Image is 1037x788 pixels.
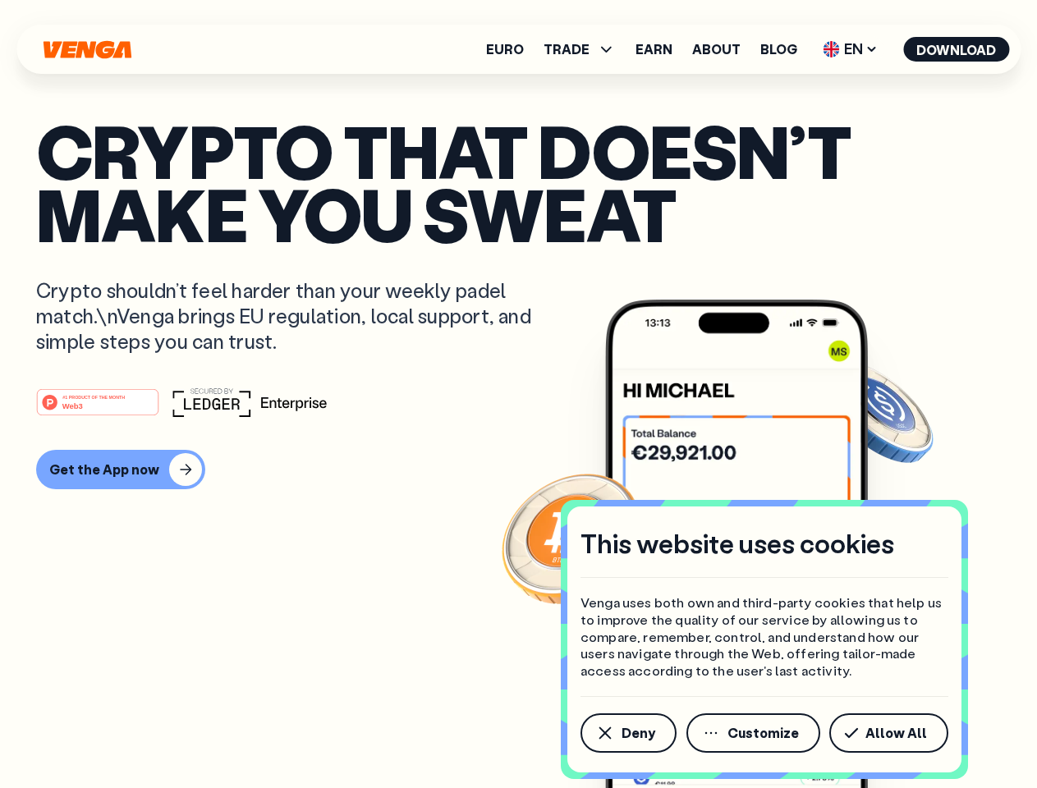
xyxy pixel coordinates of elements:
p: Crypto shouldn’t feel harder than your weekly padel match.\nVenga brings EU regulation, local sup... [36,277,555,355]
svg: Home [41,40,133,59]
a: About [692,43,741,56]
h4: This website uses cookies [580,526,894,561]
a: Blog [760,43,797,56]
a: Earn [636,43,672,56]
button: Customize [686,713,820,753]
tspan: #1 PRODUCT OF THE MONTH [62,394,125,399]
span: TRADE [544,43,590,56]
a: Get the App now [36,450,1001,489]
a: Euro [486,43,524,56]
img: USDC coin [819,353,937,471]
p: Crypto that doesn’t make you sweat [36,119,1001,245]
button: Allow All [829,713,948,753]
a: #1 PRODUCT OF THE MONTHWeb3 [36,398,159,419]
p: Venga uses both own and third-party cookies that help us to improve the quality of our service by... [580,594,948,680]
img: Bitcoin [498,464,646,612]
span: Deny [622,726,655,740]
span: Customize [727,726,799,740]
tspan: Web3 [62,401,83,410]
button: Download [903,37,1009,62]
div: Get the App now [49,461,159,478]
span: EN [817,36,883,62]
button: Deny [580,713,677,753]
img: flag-uk [823,41,839,57]
span: Allow All [865,726,927,740]
span: TRADE [544,39,616,59]
button: Get the App now [36,450,205,489]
